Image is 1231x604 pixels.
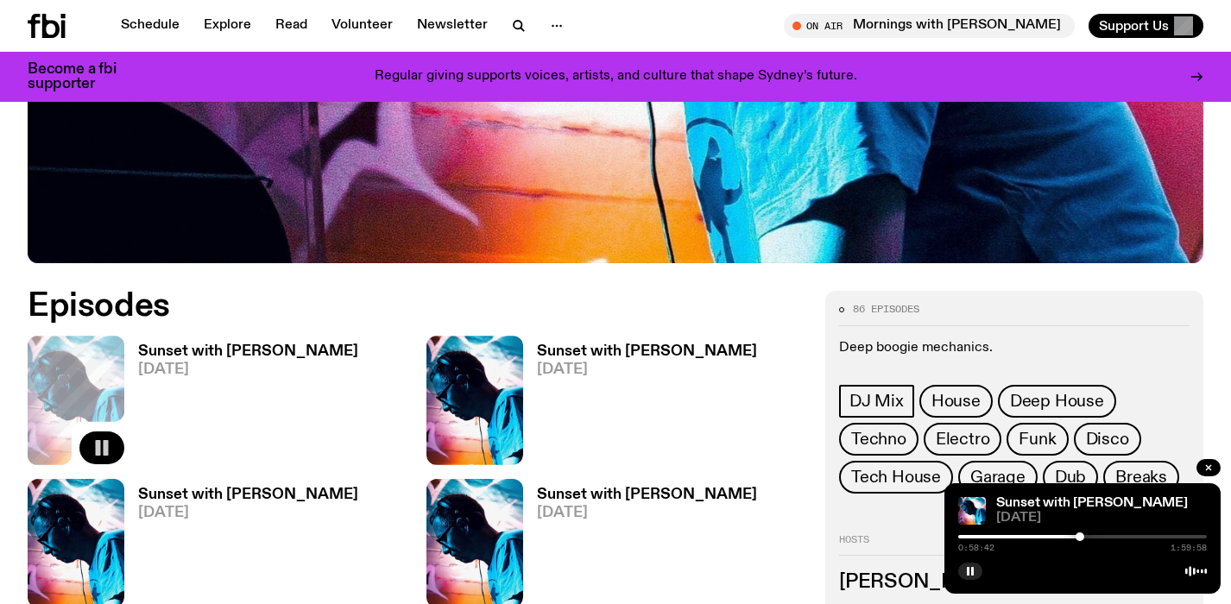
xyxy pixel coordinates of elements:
a: Volunteer [321,14,403,38]
span: Funk [1019,430,1056,449]
h3: Sunset with [PERSON_NAME] [138,488,358,502]
span: [DATE] [996,512,1207,525]
span: Disco [1086,430,1129,449]
a: Schedule [110,14,190,38]
img: Simon Caldwell stands side on, looking downwards. He has headphones on. Behind him is a brightly ... [958,497,986,525]
span: [DATE] [138,362,358,377]
a: Techno [839,423,919,456]
span: Support Us [1099,18,1169,34]
h3: Sunset with [PERSON_NAME] [537,488,757,502]
button: Support Us [1089,14,1203,38]
a: Funk [1007,423,1068,456]
a: Dub [1043,461,1098,494]
p: Regular giving supports voices, artists, and culture that shape Sydney’s future. [375,69,857,85]
h3: [PERSON_NAME] [839,573,1190,592]
span: Dub [1055,468,1086,487]
h3: Sunset with [PERSON_NAME] [138,344,358,359]
img: Simon Caldwell stands side on, looking downwards. He has headphones on. Behind him is a brightly ... [426,336,523,464]
span: House [931,392,981,411]
a: Tech House [839,461,953,494]
span: 1:59:58 [1171,544,1207,552]
a: DJ Mix [839,385,914,418]
a: House [919,385,993,418]
span: Electro [936,430,990,449]
span: [DATE] [138,506,358,520]
span: [DATE] [537,362,757,377]
span: Garage [970,468,1026,487]
a: Sunset with [PERSON_NAME] [996,496,1188,510]
span: Techno [851,430,906,449]
a: Electro [924,423,1002,456]
h2: Episodes [28,291,805,322]
a: Read [265,14,318,38]
button: On AirMornings with [PERSON_NAME] [784,14,1075,38]
h2: Hosts [839,535,1190,556]
p: Deep boogie mechanics. [839,340,1190,356]
a: Garage [958,461,1038,494]
span: 0:58:42 [958,544,994,552]
a: Breaks [1103,461,1179,494]
a: Sunset with [PERSON_NAME][DATE] [523,344,757,464]
span: [DATE] [537,506,757,520]
a: Explore [193,14,262,38]
a: Newsletter [407,14,498,38]
a: Sunset with [PERSON_NAME][DATE] [124,344,358,464]
span: Tech House [851,468,941,487]
h3: Sunset with [PERSON_NAME] [537,344,757,359]
span: DJ Mix [849,392,904,411]
h3: Become a fbi supporter [28,62,138,91]
span: 86 episodes [853,305,919,314]
span: Breaks [1115,468,1167,487]
span: Deep House [1010,392,1104,411]
a: Deep House [998,385,1116,418]
a: Disco [1074,423,1141,456]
